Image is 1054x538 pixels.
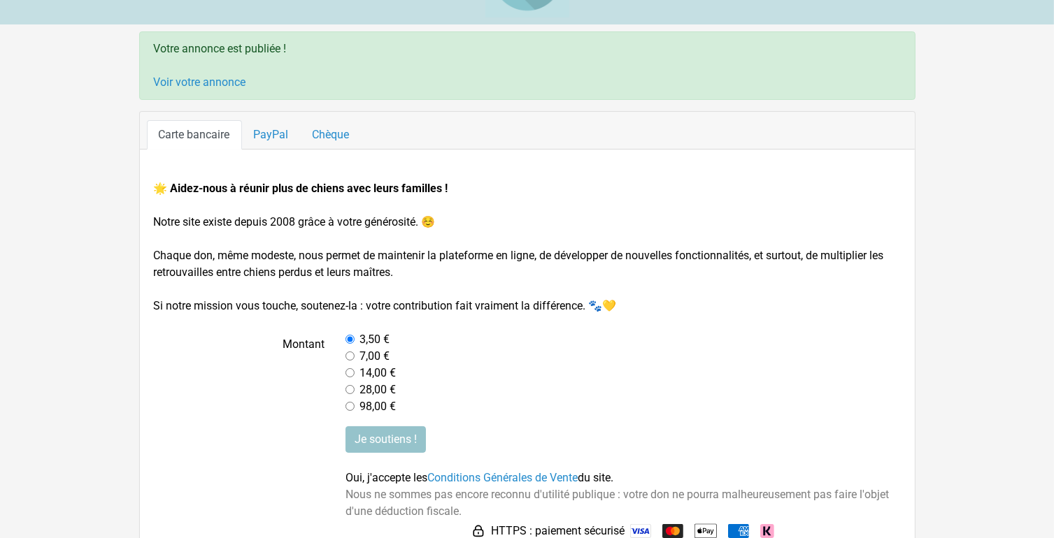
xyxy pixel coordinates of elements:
label: 7,00 € [359,348,390,365]
div: Votre annonce est publiée ! [139,31,916,100]
img: Visa [630,524,651,538]
span: Nous ne sommes pas encore reconnu d'utilité publique : votre don ne pourra malheureusement pas fa... [346,488,889,518]
a: Chèque [301,120,362,150]
a: Voir votre annonce [154,75,246,89]
img: HTTPS : paiement sécurisé [471,524,485,538]
strong: 🌟 Aidez-nous à réunir plus de chiens avec leurs familles ! [154,182,448,195]
img: Klarna [760,524,774,538]
label: 3,50 € [359,331,390,348]
img: American Express [728,524,749,538]
a: Carte bancaire [147,120,242,150]
a: Conditions Générales de Vente [427,471,578,484]
a: PayPal [242,120,301,150]
label: 98,00 € [359,398,396,415]
label: 14,00 € [359,365,396,381]
img: Mastercard [662,524,683,538]
label: Montant [143,331,336,415]
input: Je soutiens ! [346,426,426,453]
span: Oui, j'accepte les du site. [346,471,613,484]
label: 28,00 € [359,381,396,398]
